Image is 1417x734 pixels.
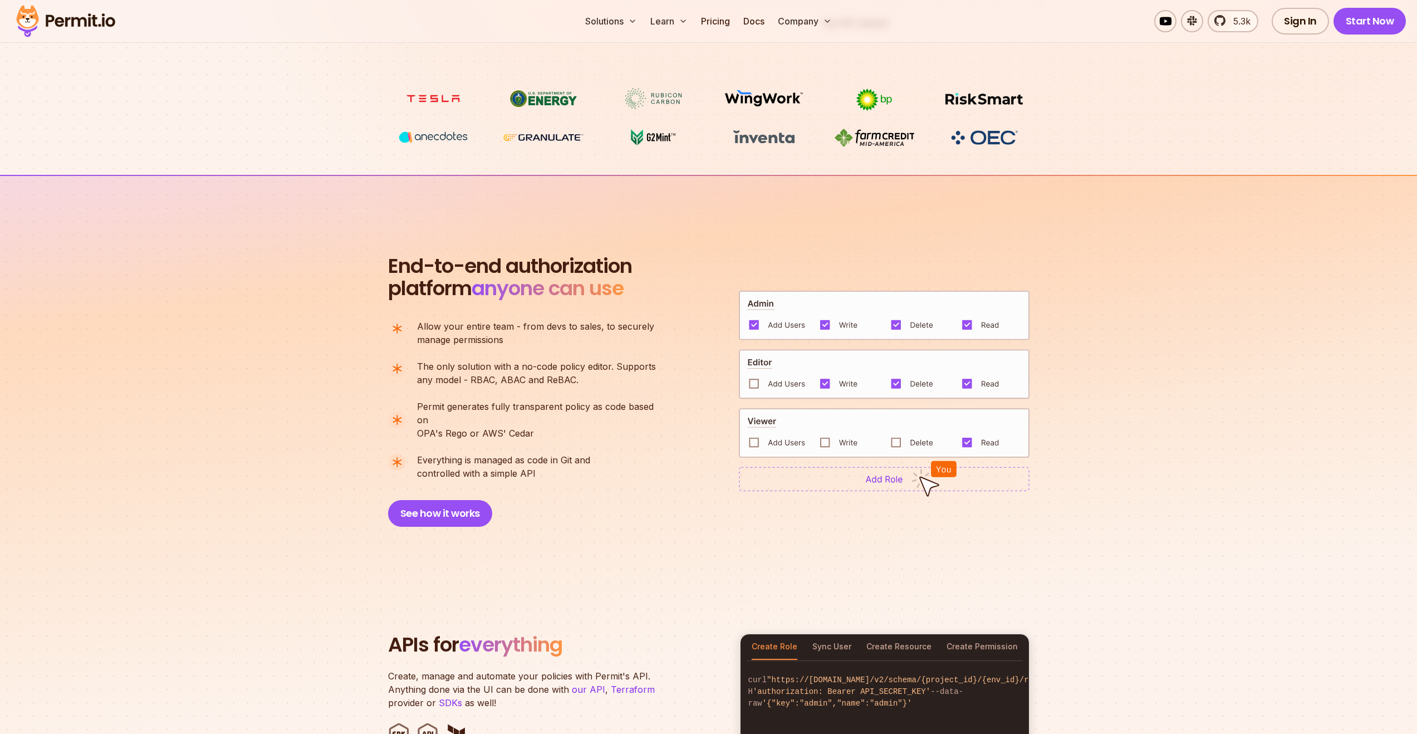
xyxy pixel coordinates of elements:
img: Wingwork [722,88,806,109]
span: anyone can use [472,274,624,302]
a: Terraform [611,684,655,695]
span: Allow your entire team - from devs to sales, to securely [417,320,654,333]
a: Sign In [1272,8,1329,35]
img: US department of energy [502,88,585,109]
img: Rubicon [612,88,695,109]
span: 'authorization: Bearer API_SECRET_KEY' [753,687,930,696]
span: "https://[DOMAIN_NAME]/v2/schema/{project_id}/{env_id}/roles" [767,676,1052,684]
button: Company [773,10,836,32]
p: Create, manage and automate your policies with Permit's API. Anything done via the UI can be done... [388,669,666,709]
img: vega [391,127,475,148]
img: Granulate [502,127,585,148]
button: Sync User [812,634,851,660]
button: Create Resource [866,634,931,660]
a: our API [572,684,605,695]
button: Create Role [752,634,797,660]
a: Docs [739,10,769,32]
img: bp [832,88,916,111]
p: any model - RBAC, ABAC and ReBAC. [417,360,656,386]
img: G2mint [612,127,695,148]
a: Start Now [1333,8,1406,35]
p: manage permissions [417,320,654,346]
span: everything [459,630,562,659]
a: SDKs [439,697,462,708]
button: Solutions [581,10,641,32]
span: '{"key":"admin","name":"admin"}' [762,699,912,708]
span: Permit generates fully transparent policy as code based on [417,400,665,427]
span: The only solution with a no-code policy editor. Supports [417,360,656,373]
img: Permit logo [11,2,120,40]
img: OEC [949,129,1020,146]
code: curl -H --data-raw [741,666,1029,718]
button: Learn [646,10,692,32]
span: Everything is managed as code in Git and [417,453,590,467]
p: controlled with a simple API [417,453,590,480]
p: OPA's Rego or AWS' Cedar [417,400,665,440]
span: End-to-end authorization [388,255,632,277]
img: inventa [722,127,806,147]
h2: APIs for [388,634,727,656]
span: 5.3k [1227,14,1251,28]
img: Risksmart [943,88,1026,109]
img: tesla [391,88,475,109]
img: Farm Credit [832,127,916,148]
button: See how it works [388,500,492,527]
button: Create Permission [947,634,1018,660]
a: Pricing [697,10,734,32]
h2: platform [388,255,632,300]
a: 5.3k [1208,10,1258,32]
